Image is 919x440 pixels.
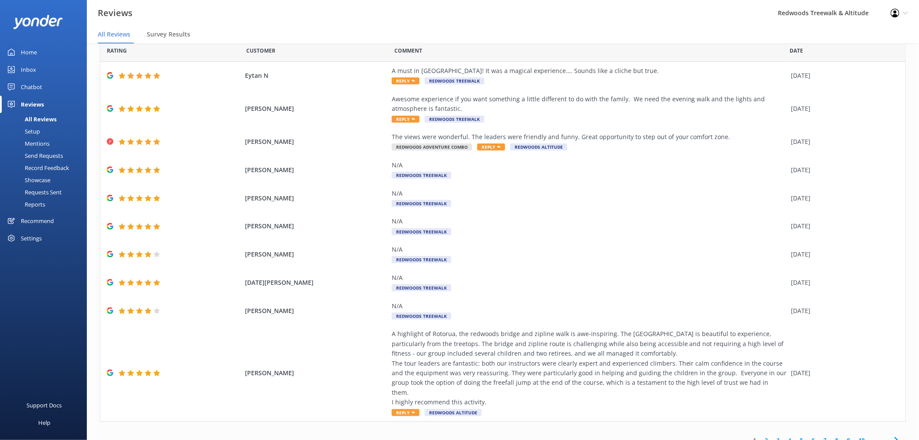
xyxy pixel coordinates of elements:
[98,6,132,20] h3: Reviews
[392,200,451,207] span: Redwoods Treewalk
[392,172,451,179] span: Redwoods Treewalk
[21,78,42,96] div: Chatbot
[5,125,40,137] div: Setup
[5,174,87,186] a: Showcase
[791,193,895,203] div: [DATE]
[392,273,787,283] div: N/A
[245,221,387,231] span: [PERSON_NAME]
[791,368,895,378] div: [DATE]
[245,165,387,175] span: [PERSON_NAME]
[510,143,567,150] span: Redwoods Altitude
[425,77,484,84] span: Redwoods Treewalk
[5,162,69,174] div: Record Feedback
[5,150,63,162] div: Send Requests
[392,66,787,76] div: A must in [GEOGRAPHIC_DATA]! It was a magical experience…. Sounds like a cliche but true.
[21,230,42,247] div: Settings
[5,113,87,125] a: All Reviews
[395,47,423,55] span: Question
[107,47,127,55] span: Date
[5,186,62,198] div: Requests Sent
[245,104,387,113] span: [PERSON_NAME]
[38,414,50,431] div: Help
[245,368,387,378] span: [PERSON_NAME]
[791,306,895,316] div: [DATE]
[147,30,190,39] span: Survey Results
[392,160,787,170] div: N/A
[13,15,63,29] img: yonder-white-logo.png
[791,165,895,175] div: [DATE]
[392,313,451,320] span: Redwoods Treewalk
[392,409,420,416] span: Reply
[392,217,787,226] div: N/A
[392,245,787,254] div: N/A
[5,137,87,150] a: Mentions
[392,77,420,84] span: Reply
[392,143,472,150] span: Redwoods Adventure Combo
[791,71,895,80] div: [DATE]
[5,137,50,150] div: Mentions
[392,189,787,198] div: N/A
[98,30,130,39] span: All Reviews
[425,116,484,123] span: Redwoods Treewalk
[245,137,387,147] span: [PERSON_NAME]
[5,186,87,198] a: Requests Sent
[392,256,451,263] span: Redwoods Treewalk
[5,174,50,186] div: Showcase
[392,132,787,142] div: The views were wonderful. The leaders were friendly and funny. Great opportunity to step out of y...
[791,278,895,287] div: [DATE]
[791,137,895,147] div: [DATE]
[245,278,387,287] span: [DATE][PERSON_NAME]
[21,43,37,61] div: Home
[5,162,87,174] a: Record Feedback
[477,143,505,150] span: Reply
[5,125,87,137] a: Setup
[245,306,387,316] span: [PERSON_NAME]
[246,47,275,55] span: Date
[245,193,387,203] span: [PERSON_NAME]
[5,150,87,162] a: Send Requests
[790,47,803,55] span: Date
[392,284,451,291] span: Redwoods Treewalk
[5,198,87,210] a: Reports
[245,250,387,259] span: [PERSON_NAME]
[791,104,895,113] div: [DATE]
[21,96,44,113] div: Reviews
[425,409,482,416] span: Redwoods Altitude
[245,71,387,80] span: Eytan N
[27,397,62,414] div: Support Docs
[5,113,56,125] div: All Reviews
[392,94,787,114] div: Awesome experience if you want something a little different to do with the family. We need the ev...
[392,329,787,407] div: A highlight of Rotorua, the redwoods bridge and zipline walk is awe-inspiring. The [GEOGRAPHIC_DA...
[392,301,787,311] div: N/A
[21,212,54,230] div: Recommend
[392,116,420,123] span: Reply
[5,198,45,210] div: Reports
[21,61,36,78] div: Inbox
[791,250,895,259] div: [DATE]
[392,228,451,235] span: Redwoods Treewalk
[791,221,895,231] div: [DATE]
